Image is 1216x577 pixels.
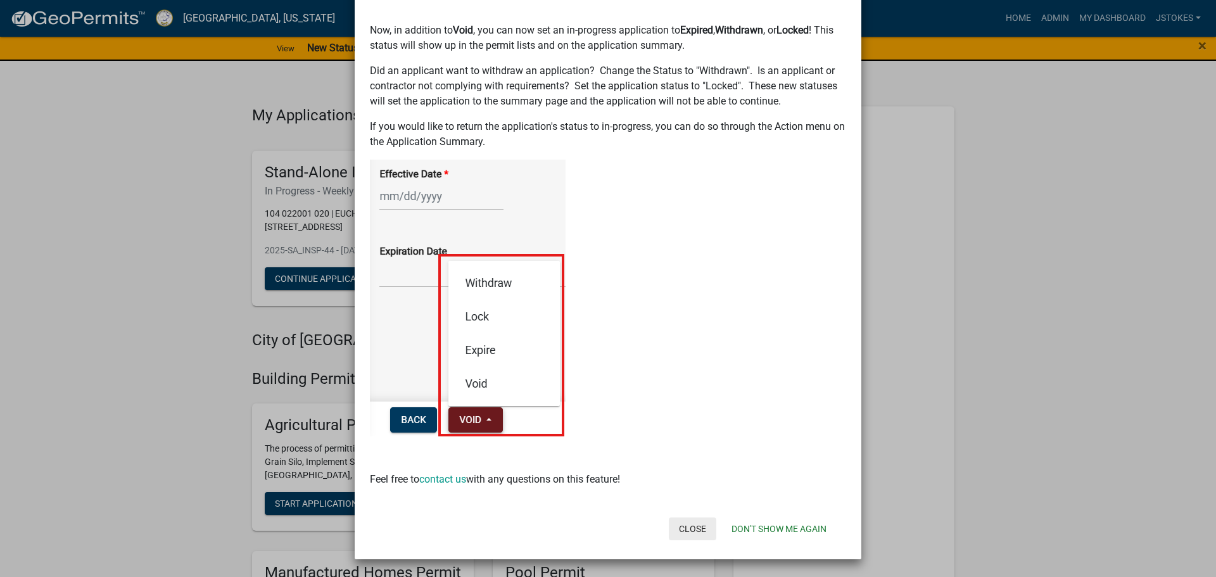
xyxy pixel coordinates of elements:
[669,517,716,540] button: Close
[370,63,846,109] p: Did an applicant want to withdraw an application? Change the Status to "Withdrawn". Is an applica...
[370,160,566,436] img: image_621ce5ae-eb73-46db-a8de-fc9a16de3639.png
[776,24,809,36] strong: Locked
[419,473,466,485] a: contact us
[370,23,846,53] p: Now, in addition to , you can now set an in-progress application to , , or ! This status will sho...
[453,24,473,36] strong: Void
[715,24,763,36] strong: Withdrawn
[370,472,846,487] p: Feel free to with any questions on this feature!
[680,24,713,36] strong: Expired
[370,119,846,149] p: If you would like to return the application's status to in-progress, you can do so through the Ac...
[721,517,837,540] button: Don't show me again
